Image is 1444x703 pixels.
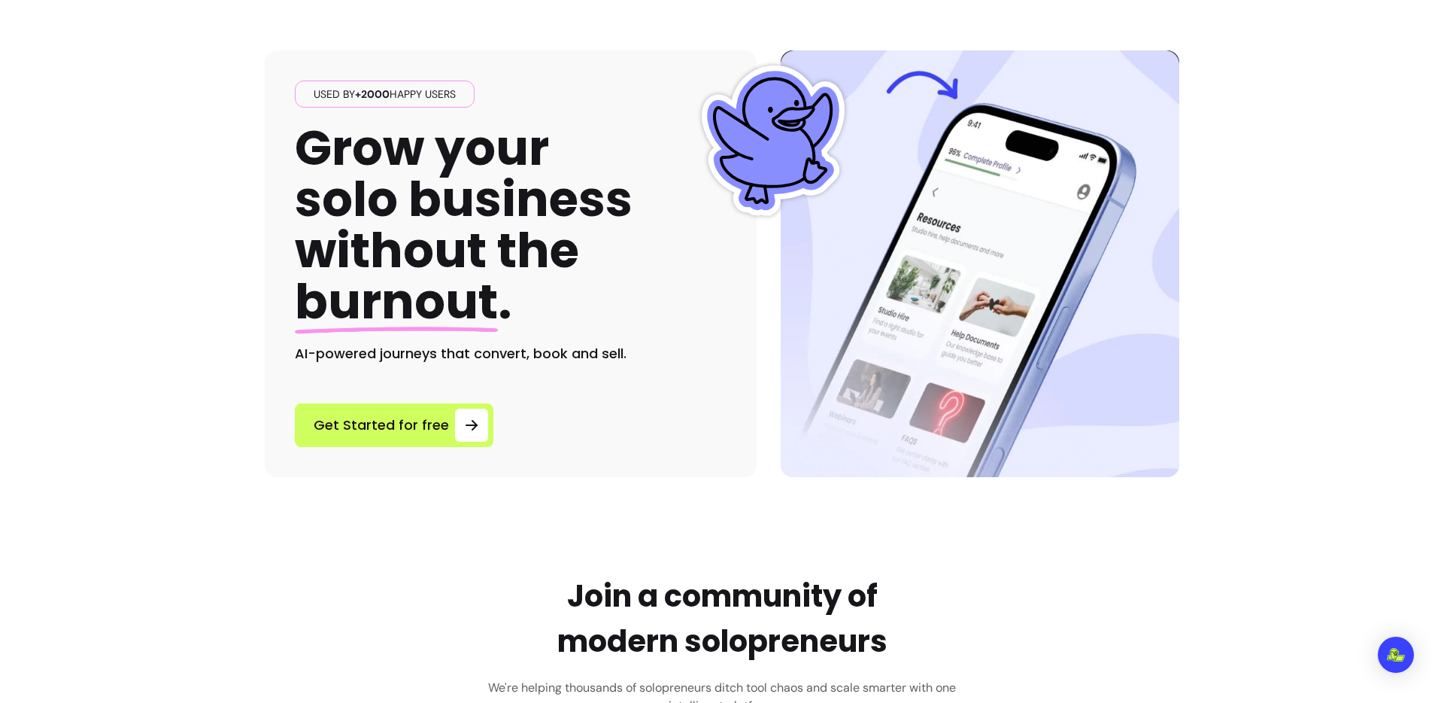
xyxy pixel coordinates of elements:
[295,123,633,328] h1: Grow your solo business without the .
[781,50,1179,477] img: Hero
[1378,637,1414,673] div: Open Intercom Messenger
[355,87,390,101] span: +2000
[698,65,848,216] img: Fluum Duck sticker
[295,403,493,447] a: Get Started for free
[308,87,462,102] span: Used by happy users
[314,415,449,436] span: Get Started for free
[295,343,727,364] h2: AI-powered journeys that convert, book and sell.
[557,574,887,664] h2: Join a community of modern solopreneurs
[295,268,498,335] span: burnout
